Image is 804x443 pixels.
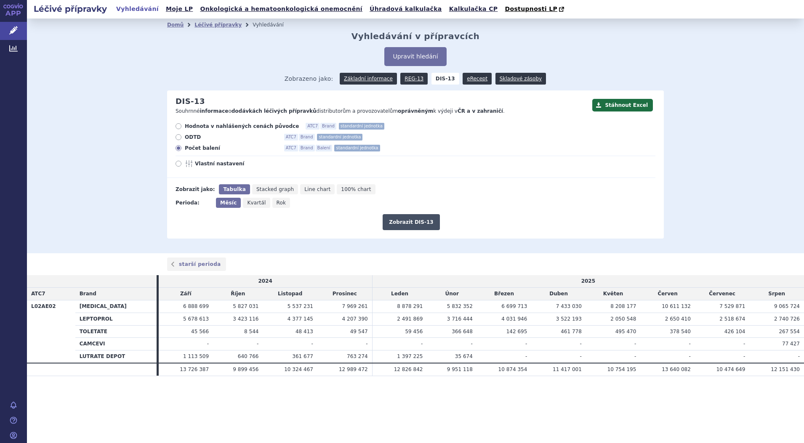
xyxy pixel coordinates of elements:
span: 77 427 [782,341,800,347]
td: Březen [477,288,532,300]
span: 8 878 291 [397,303,423,309]
a: Úhradová kalkulačka [367,3,445,15]
span: standardní jednotka [317,134,362,141]
span: 6 888 699 [183,303,209,309]
span: 5 678 613 [183,316,209,322]
td: Květen [586,288,641,300]
span: 7 433 030 [556,303,582,309]
span: - [580,353,581,359]
h2: Vyhledávání v přípravcích [351,31,480,41]
td: Srpen [749,288,804,300]
span: ATC7 [306,123,319,130]
span: 10 874 354 [498,366,527,372]
span: 11 417 001 [553,366,582,372]
span: ATC7 [31,291,45,297]
span: 13 726 387 [180,366,209,372]
th: TOLETATE [75,325,157,338]
th: LEPTOPROL [75,313,157,325]
span: ODTD [185,134,277,141]
td: Duben [531,288,586,300]
span: Zobrazeno jako: [285,73,333,85]
span: 426 104 [724,329,745,334]
span: 10 754 195 [607,366,636,372]
span: 12 151 430 [771,366,800,372]
span: 1 113 509 [183,353,209,359]
td: Říjen [213,288,263,300]
span: - [207,341,209,347]
span: 763 274 [347,353,368,359]
a: Základní informace [340,73,397,85]
strong: oprávněným [398,108,433,114]
span: 2 491 869 [397,316,423,322]
th: CAMCEVI [75,338,157,350]
a: Kalkulačka CP [447,3,501,15]
span: Počet balení [185,145,277,151]
td: Červen [640,288,695,300]
span: 4 031 946 [501,316,527,322]
span: Vlastní nastavení [195,160,288,167]
span: 2 050 548 [610,316,636,322]
span: standardní jednotka [339,123,384,130]
strong: dodávkách léčivých přípravků [232,108,317,114]
span: 12 826 842 [394,366,423,372]
span: 13 640 082 [662,366,691,372]
span: 10 474 649 [716,366,745,372]
td: Listopad [263,288,317,300]
span: - [257,341,258,347]
span: 45 566 [191,329,209,334]
span: 48 413 [296,329,313,334]
div: Zobrazit jako: [176,184,215,194]
span: - [311,341,313,347]
span: - [525,341,527,347]
span: Line chart [304,186,330,192]
button: Upravit hledání [384,47,446,66]
th: L02AE02 [27,300,75,363]
span: 640 766 [238,353,259,359]
span: 9 951 118 [447,366,473,372]
h2: Léčivé přípravky [27,3,114,15]
a: starší perioda [167,257,226,271]
span: 2 740 726 [774,316,800,322]
span: 3 716 444 [447,316,473,322]
span: ATC7 [284,145,298,151]
span: 49 547 [350,329,368,334]
span: - [689,353,691,359]
span: - [580,341,581,347]
span: Hodnota v nahlášených cenách původce [185,123,299,130]
span: - [421,341,423,347]
span: 10 611 132 [662,303,691,309]
span: - [525,353,527,359]
span: Tabulka [223,186,245,192]
td: Únor [427,288,477,300]
li: Vyhledávání [253,19,295,31]
a: Moje LP [163,3,195,15]
span: - [634,353,636,359]
span: 8 208 177 [610,303,636,309]
strong: DIS-13 [431,73,459,85]
span: 2 650 410 [665,316,691,322]
a: REG-13 [400,73,428,85]
span: - [743,341,745,347]
span: 366 648 [452,329,473,334]
th: [MEDICAL_DATA] [75,300,157,313]
span: - [743,353,745,359]
a: Skladové zásoby [495,73,546,85]
strong: ČR a v zahraničí [458,108,503,114]
span: 1 397 225 [397,353,423,359]
span: Brand [320,123,336,130]
th: LUTRATE DEPOT [75,350,157,363]
span: Balení [316,145,332,151]
span: - [634,341,636,347]
span: 3 423 116 [233,316,258,322]
span: - [689,341,691,347]
span: 495 470 [615,329,636,334]
span: Dostupnosti LP [505,5,557,12]
span: Rok [277,200,286,206]
span: 5 832 352 [447,303,473,309]
span: - [366,341,367,347]
span: Brand [299,145,315,151]
span: 2 518 674 [719,316,745,322]
span: 378 540 [670,329,691,334]
a: Léčivé přípravky [194,22,242,28]
a: Onkologická a hematoonkologická onemocnění [197,3,365,15]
